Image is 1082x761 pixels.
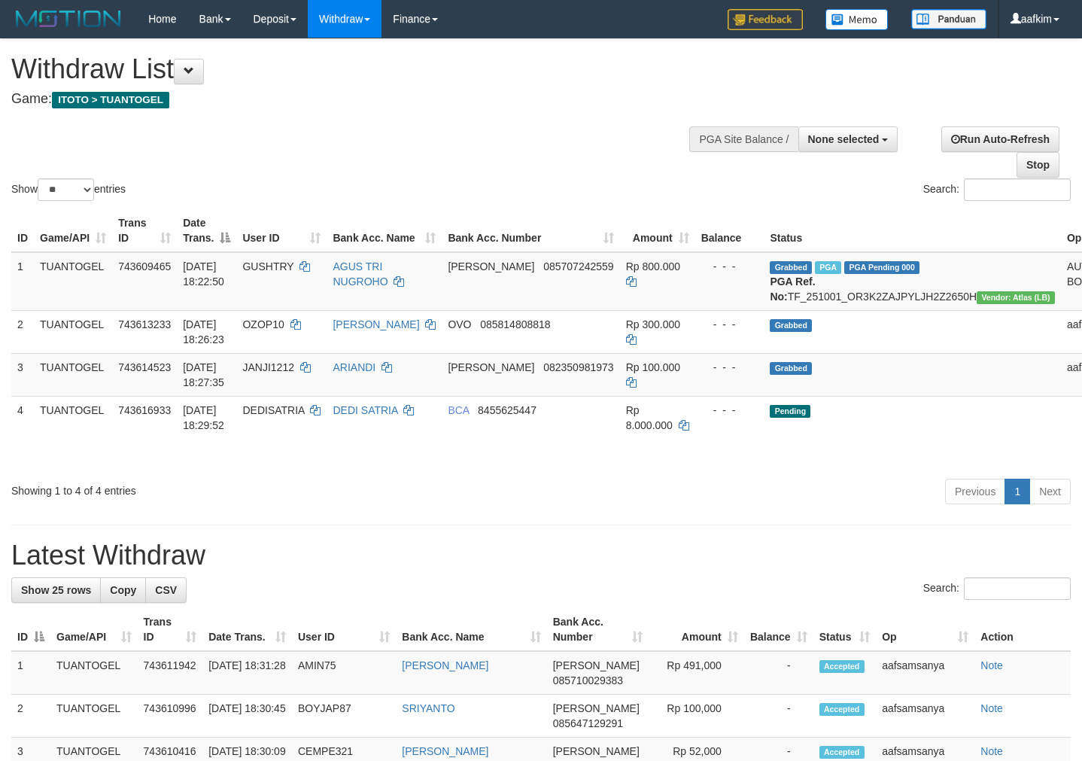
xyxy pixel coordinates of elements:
span: Copy 085647129291 to clipboard [553,717,623,729]
a: DEDI SATRIA [333,404,397,416]
td: 743611942 [138,651,203,695]
a: Note [980,745,1003,757]
span: [PERSON_NAME] [448,361,534,373]
span: [DATE] 18:27:35 [183,361,224,388]
a: 1 [1004,479,1030,504]
div: - - - [701,259,758,274]
th: Op: activate to sort column ascending [876,608,974,651]
td: aafsamsanya [876,695,974,738]
td: 2 [11,310,34,353]
label: Search: [923,577,1071,600]
div: - - - [701,360,758,375]
span: Show 25 rows [21,584,91,596]
a: CSV [145,577,187,603]
th: User ID: activate to sort column ascending [236,209,327,252]
span: OVO [448,318,471,330]
td: BOYJAP87 [292,695,396,738]
td: TUANTOGEL [34,396,112,473]
span: Grabbed [770,261,812,274]
span: Marked by aafyoumonoriya [815,261,841,274]
th: Game/API: activate to sort column ascending [34,209,112,252]
td: 1 [11,651,50,695]
th: Balance [695,209,764,252]
span: Accepted [819,660,865,673]
td: 2 [11,695,50,738]
span: PGA Pending [844,261,919,274]
a: Show 25 rows [11,577,101,603]
th: User ID: activate to sort column ascending [292,608,396,651]
th: Date Trans.: activate to sort column ascending [202,608,292,651]
span: DEDISATRIA [242,404,304,416]
th: ID [11,209,34,252]
td: 1 [11,252,34,311]
select: Showentries [38,178,94,201]
h1: Latest Withdraw [11,540,1071,571]
a: Note [980,659,1003,671]
h1: Withdraw List [11,54,707,84]
td: TUANTOGEL [34,353,112,396]
span: Rp 8.000.000 [626,404,673,431]
span: OZOP10 [242,318,284,330]
span: ITOTO > TUANTOGEL [52,92,169,108]
b: PGA Ref. No: [770,275,815,303]
th: Trans ID: activate to sort column ascending [112,209,177,252]
img: panduan.png [911,9,986,29]
a: Run Auto-Refresh [941,126,1059,152]
h4: Game: [11,92,707,107]
span: Accepted [819,703,865,716]
td: 743610996 [138,695,203,738]
a: Next [1029,479,1071,504]
td: TF_251001_OR3K2ZAJPYLJH2Z2650H [764,252,1060,311]
td: TUANTOGEL [34,252,112,311]
span: Grabbed [770,319,812,332]
a: ARIANDI [333,361,375,373]
span: [DATE] 18:29:52 [183,404,224,431]
span: JANJI1212 [242,361,293,373]
span: CSV [155,584,177,596]
span: Vendor URL: https://dashboard.q2checkout.com/secure [977,291,1055,304]
th: Bank Acc. Number: activate to sort column ascending [547,608,649,651]
th: Date Trans.: activate to sort column descending [177,209,236,252]
span: [DATE] 18:22:50 [183,260,224,288]
span: Copy 082350981973 to clipboard [543,361,613,373]
span: Accepted [819,746,865,759]
span: 743616933 [118,404,171,416]
span: [PERSON_NAME] [553,659,640,671]
a: SRIYANTO [402,702,454,714]
td: - [744,651,813,695]
th: Bank Acc. Name: activate to sort column ascending [327,209,442,252]
th: Bank Acc. Name: activate to sort column ascending [396,608,546,651]
label: Show entries [11,178,126,201]
label: Search: [923,178,1071,201]
span: Grabbed [770,362,812,375]
button: None selected [798,126,898,152]
td: - [744,695,813,738]
span: [PERSON_NAME] [448,260,534,272]
td: TUANTOGEL [34,310,112,353]
span: Copy [110,584,136,596]
img: Feedback.jpg [728,9,803,30]
span: Rp 100.000 [626,361,680,373]
th: Trans ID: activate to sort column ascending [138,608,203,651]
a: Copy [100,577,146,603]
td: Rp 100,000 [649,695,744,738]
span: Copy 8455625447 to clipboard [478,404,536,416]
span: [DATE] 18:26:23 [183,318,224,345]
span: 743614523 [118,361,171,373]
td: AMIN75 [292,651,396,695]
input: Search: [964,178,1071,201]
span: [PERSON_NAME] [553,745,640,757]
th: Status: activate to sort column ascending [813,608,876,651]
th: Status [764,209,1060,252]
td: aafsamsanya [876,651,974,695]
span: Rp 300.000 [626,318,680,330]
a: [PERSON_NAME] [333,318,419,330]
img: Button%20Memo.svg [825,9,889,30]
span: Rp 800.000 [626,260,680,272]
div: PGA Site Balance / [689,126,798,152]
input: Search: [964,577,1071,600]
a: Previous [945,479,1005,504]
th: Action [974,608,1071,651]
img: MOTION_logo.png [11,8,126,30]
th: Game/API: activate to sort column ascending [50,608,138,651]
